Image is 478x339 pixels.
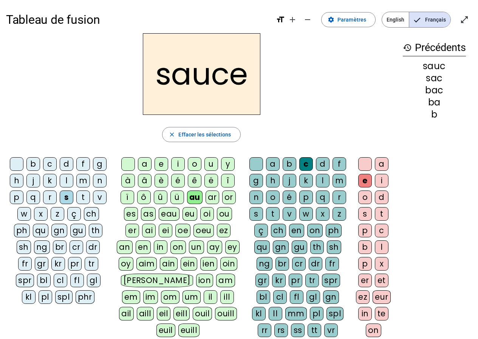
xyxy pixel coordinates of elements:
[217,224,230,237] div: ez
[51,207,64,221] div: z
[403,98,466,107] div: ba
[252,307,266,320] div: kl
[382,12,409,27] span: English
[17,207,31,221] div: w
[76,190,90,204] div: t
[457,12,472,27] button: Entrer en plein écran
[322,274,340,287] div: spr
[124,207,138,221] div: es
[358,190,372,204] div: o
[26,190,40,204] div: q
[358,174,372,187] div: e
[292,257,306,271] div: cr
[299,190,313,204] div: p
[325,257,339,271] div: fr
[254,224,268,237] div: ç
[309,257,322,271] div: dr
[249,207,263,221] div: s
[266,157,280,171] div: a
[375,274,388,287] div: et
[178,130,231,139] span: Effacer les sélections
[327,240,341,254] div: sh
[60,190,73,204] div: s
[138,174,152,187] div: â
[221,174,235,187] div: î
[159,224,172,237] div: ei
[157,307,171,320] div: eil
[225,240,240,254] div: ey
[403,62,466,71] div: sauc
[328,16,334,23] mat-icon: settings
[60,174,73,187] div: l
[375,190,388,204] div: d
[303,15,312,24] mat-icon: remove
[299,157,313,171] div: c
[175,224,190,237] div: oe
[26,157,40,171] div: b
[283,190,296,204] div: é
[10,190,23,204] div: p
[358,240,372,254] div: b
[119,257,133,271] div: oy
[221,157,235,171] div: y
[273,290,287,304] div: cl
[125,224,139,237] div: er
[333,157,346,171] div: f
[119,307,134,320] div: ail
[288,15,297,24] mat-icon: add
[324,324,338,337] div: vr
[358,274,372,287] div: er
[193,224,214,237] div: oeu
[183,290,201,304] div: um
[39,290,52,304] div: pl
[53,240,67,254] div: br
[375,157,388,171] div: a
[76,157,90,171] div: f
[290,290,303,304] div: fl
[154,190,167,204] div: û
[375,257,388,271] div: x
[283,157,296,171] div: b
[171,157,185,171] div: i
[200,257,217,271] div: ien
[333,174,346,187] div: m
[76,290,95,304] div: phr
[188,157,201,171] div: o
[271,224,286,237] div: ch
[204,157,218,171] div: u
[310,240,324,254] div: th
[193,307,212,320] div: ouil
[307,224,323,237] div: on
[299,207,313,221] div: w
[122,290,140,304] div: em
[356,290,370,304] div: ez
[43,157,57,171] div: c
[249,174,263,187] div: g
[276,15,285,24] mat-icon: format_size
[183,207,197,221] div: eu
[6,8,270,32] h1: Tableau de fusion
[305,274,319,287] div: tr
[337,15,366,24] span: Paramètres
[10,174,23,187] div: h
[143,290,158,304] div: im
[137,190,151,204] div: ô
[403,74,466,83] div: sac
[375,207,388,221] div: t
[89,224,102,237] div: th
[316,157,329,171] div: d
[14,224,30,237] div: ph
[283,174,296,187] div: j
[273,240,289,254] div: gn
[70,274,84,287] div: fl
[316,174,329,187] div: l
[299,174,313,187] div: k
[257,257,272,271] div: ng
[170,240,186,254] div: on
[76,174,90,187] div: m
[16,274,34,287] div: spr
[60,157,73,171] div: d
[285,307,307,320] div: mm
[87,274,101,287] div: gl
[333,207,346,221] div: z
